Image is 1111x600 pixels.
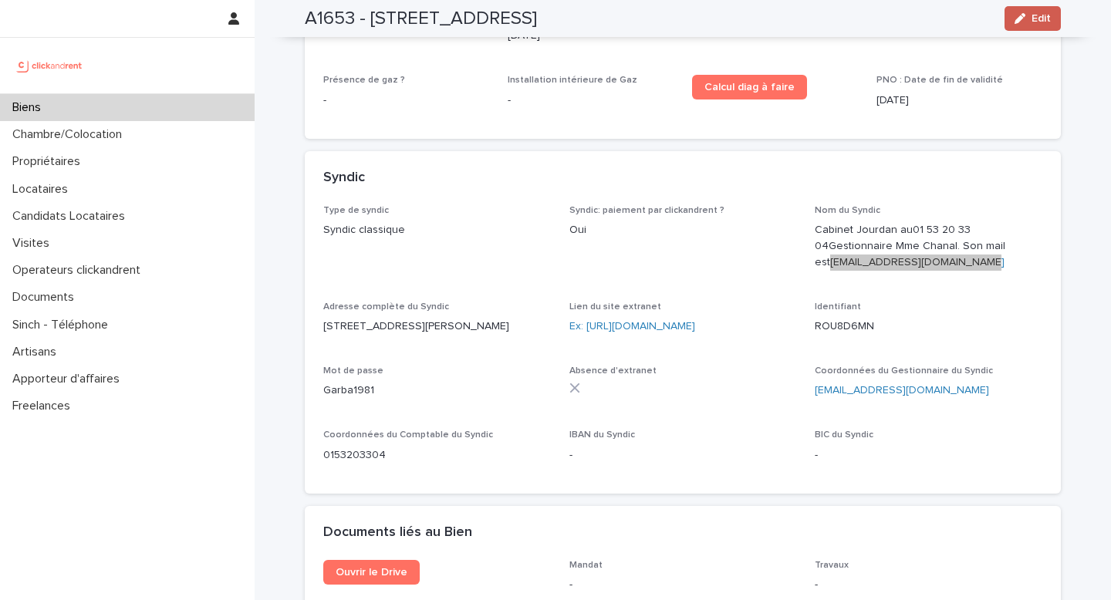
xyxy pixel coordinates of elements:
[6,290,86,305] p: Documents
[876,76,1003,85] span: PNO : Date de fin de validité
[569,222,797,238] p: Oui
[704,82,795,93] span: Calcul diag à faire
[569,366,657,376] span: Absence d'extranet
[323,76,405,85] span: Présence de gaz ?
[1005,6,1061,31] button: Edit
[323,206,389,215] span: Type de syndic
[815,206,880,215] span: Nom du Syndic
[6,372,132,386] p: Apporteur d'affaires
[323,222,551,238] p: Syndic classique
[323,170,365,187] h2: Syndic
[692,75,807,99] a: Calcul diag à faire
[815,224,1008,268] ringover-84e06f14122c: Cabinet Jourdan au Gestionnaire Mme Chanal. Son mail est
[569,577,797,593] p: -
[815,385,989,396] a: [EMAIL_ADDRESS][DOMAIN_NAME]
[6,345,69,359] p: Artisans
[815,561,849,570] span: Travaux
[6,127,134,142] p: Chambre/Colocation
[569,302,661,312] span: Lien du site extranet
[323,450,386,460] ringoverc2c-84e06f14122c: Call with Ringover
[815,319,1042,335] p: ROU8D6MN
[323,366,383,376] span: Mot de passe
[323,430,493,440] span: Coordonnées du Comptable du Syndic
[323,560,420,585] a: Ouvrir le Drive
[6,154,93,169] p: Propriétaires
[569,206,724,215] span: Syndic: paiement par clickandrent ?
[815,447,1042,463] p: -
[815,366,993,376] span: Coordonnées du Gestionnaire du Syndic
[508,76,637,85] span: Installation intérieure de Gaz
[815,302,861,312] span: Identifiant
[305,8,537,30] h2: A1653 - [STREET_ADDRESS]
[569,561,603,570] span: Mandat
[6,209,137,224] p: Candidats Locataires
[12,50,87,81] img: UCB0brd3T0yccxBKYDjQ
[508,93,674,109] p: -
[815,430,873,440] span: BIC du Syndic
[815,577,1042,593] p: -
[6,263,153,278] p: Operateurs clickandrent
[323,319,551,335] p: [STREET_ADDRESS][PERSON_NAME]
[569,430,635,440] span: IBAN du Syndic
[6,182,80,197] p: Locataires
[569,447,797,463] p: -
[323,302,449,312] span: Adresse complète du Syndic
[876,93,1042,109] p: [DATE]
[323,450,386,460] ringoverc2c-number-84e06f14122c: 0153203304
[323,93,489,109] p: -
[6,399,83,413] p: Freelances
[336,567,407,578] span: Ouvrir le Drive
[569,321,695,332] a: Ex: [URL][DOMAIN_NAME]
[1032,13,1051,24] span: Edit
[6,318,120,332] p: Sinch - Téléphone
[323,383,551,399] p: Garba1981
[830,257,1005,268] a: [EMAIL_ADDRESS][DOMAIN_NAME]
[6,100,53,115] p: Biens
[6,236,62,251] p: Visites
[323,524,472,541] h2: Documents liés au Bien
